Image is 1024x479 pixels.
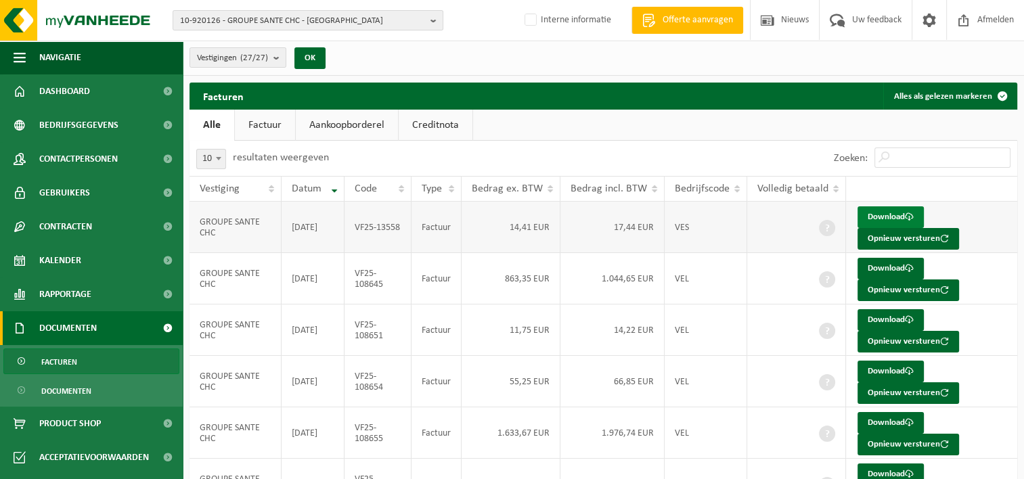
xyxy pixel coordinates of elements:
a: Download [858,361,924,382]
td: 14,41 EUR [462,202,560,253]
span: 10 [197,150,225,168]
span: Bedrijfsgegevens [39,108,118,142]
a: Download [858,206,924,228]
a: Aankoopborderel [296,110,398,141]
td: GROUPE SANTE CHC [190,304,282,356]
span: Contactpersonen [39,142,118,176]
count: (27/27) [240,53,268,62]
label: Interne informatie [522,10,611,30]
a: Creditnota [399,110,472,141]
td: VF25-108655 [344,407,411,459]
td: [DATE] [282,356,345,407]
td: GROUPE SANTE CHC [190,407,282,459]
span: Facturen [41,349,77,375]
td: 66,85 EUR [560,356,665,407]
td: VEL [665,407,747,459]
td: VF25-108654 [344,356,411,407]
span: 10-920126 - GROUPE SANTE CHC - [GEOGRAPHIC_DATA] [180,11,425,31]
td: [DATE] [282,407,345,459]
span: Dashboard [39,74,90,108]
td: Factuur [411,202,462,253]
span: Documenten [41,378,91,404]
h2: Facturen [190,83,257,109]
label: resultaten weergeven [233,152,329,163]
td: 17,44 EUR [560,202,665,253]
span: Kalender [39,244,81,277]
span: Product Shop [39,407,101,440]
a: Facturen [3,348,179,374]
button: Opnieuw versturen [858,434,959,455]
td: 11,75 EUR [462,304,560,356]
td: GROUPE SANTE CHC [190,202,282,253]
button: Vestigingen(27/27) [190,47,286,68]
td: Factuur [411,253,462,304]
td: Factuur [411,304,462,356]
span: Bedrijfscode [675,183,730,194]
a: Download [858,412,924,434]
td: [DATE] [282,202,345,253]
td: VEL [665,304,747,356]
a: Alle [190,110,234,141]
span: Datum [292,183,321,194]
span: Gebruikers [39,176,90,210]
td: 14,22 EUR [560,304,665,356]
td: Factuur [411,356,462,407]
a: Download [858,309,924,331]
button: Opnieuw versturen [858,279,959,301]
span: Volledig betaald [757,183,828,194]
td: GROUPE SANTE CHC [190,253,282,304]
button: Opnieuw versturen [858,331,959,352]
span: Vestigingen [197,48,268,68]
span: 10 [196,149,226,169]
a: Documenten [3,378,179,403]
td: [DATE] [282,304,345,356]
span: Acceptatievoorwaarden [39,440,149,474]
span: Type [422,183,442,194]
span: Offerte aanvragen [659,14,736,27]
td: VF25-108645 [344,253,411,304]
span: Vestiging [200,183,240,194]
span: Bedrag ex. BTW [472,183,543,194]
td: Factuur [411,407,462,459]
span: Navigatie [39,41,81,74]
span: Contracten [39,210,92,244]
td: 55,25 EUR [462,356,560,407]
td: 1.976,74 EUR [560,407,665,459]
td: VF25-13558 [344,202,411,253]
button: 10-920126 - GROUPE SANTE CHC - [GEOGRAPHIC_DATA] [173,10,443,30]
td: [DATE] [282,253,345,304]
span: Documenten [39,311,97,345]
td: 863,35 EUR [462,253,560,304]
a: Factuur [235,110,295,141]
td: VEL [665,356,747,407]
span: Rapportage [39,277,91,311]
td: 1.633,67 EUR [462,407,560,459]
td: 1.044,65 EUR [560,253,665,304]
td: GROUPE SANTE CHC [190,356,282,407]
a: Download [858,258,924,279]
button: Opnieuw versturen [858,382,959,404]
button: Opnieuw versturen [858,228,959,250]
a: Offerte aanvragen [631,7,743,34]
td: VF25-108651 [344,304,411,356]
td: VEL [665,253,747,304]
button: OK [294,47,326,69]
button: Alles als gelezen markeren [883,83,1016,110]
span: Code [355,183,377,194]
label: Zoeken: [834,153,868,164]
span: Bedrag incl. BTW [571,183,647,194]
td: VES [665,202,747,253]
